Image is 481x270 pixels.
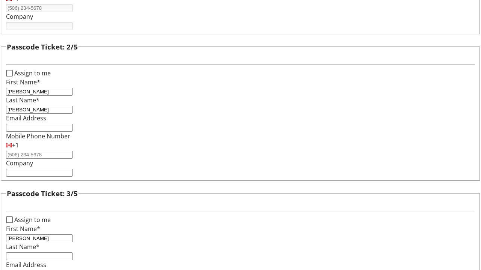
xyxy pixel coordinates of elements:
[6,114,46,122] label: Email Address
[6,96,39,104] label: Last Name*
[7,42,78,52] h3: Passcode Ticket: 2/5
[13,215,51,224] label: Assign to me
[6,243,39,251] label: Last Name*
[6,4,73,12] input: (506) 234-5678
[6,151,73,159] input: (506) 234-5678
[7,188,78,199] h3: Passcode Ticket: 3/5
[6,132,70,140] label: Mobile Phone Number
[6,261,46,269] label: Email Address
[6,159,33,167] label: Company
[13,69,51,78] label: Assign to me
[6,225,40,233] label: First Name*
[6,12,33,21] label: Company
[6,78,40,86] label: First Name*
